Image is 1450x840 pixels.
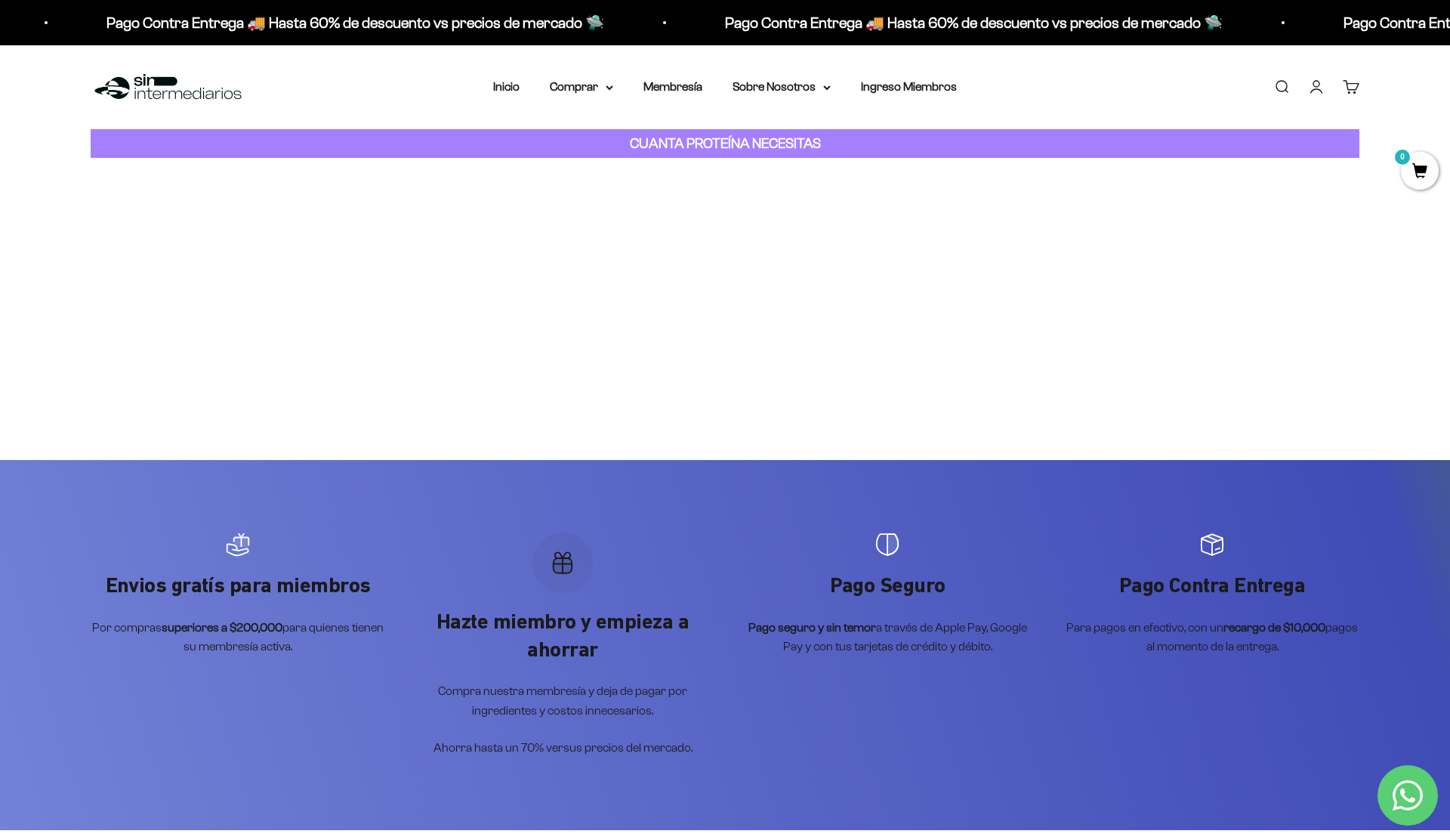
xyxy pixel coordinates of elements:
[1065,533,1359,656] div: Artículo 4 de 4
[162,621,282,634] strong: superiores a $200,000
[725,11,1223,35] p: Pago Contra Entrega 🚚 Hasta 60% de descuento vs precios de mercado 🛸
[1401,164,1439,181] a: 0
[748,621,876,634] strong: Pago seguro y sin temor
[740,572,1035,599] p: Pago Seguro
[106,11,604,35] p: Pago Contra Entrega 🚚 Hasta 60% de descuento vs precios de mercado 🛸
[415,681,710,720] p: Compra nuestra membresía y deja de pagar por ingredientes y costos innecesarios.
[740,618,1035,656] p: a través de Apple Pay, Google Pay y con tus tarjetas de crédito y débito.
[1393,148,1411,166] mark: 0
[643,80,702,93] a: Membresía
[1223,621,1325,634] strong: recargo de $10,000
[630,135,821,151] strong: CUANTA PROTEÍNA NECESITAS
[415,533,710,758] div: Artículo 2 de 4
[733,77,831,97] summary: Sobre Nosotros
[1065,618,1359,656] p: Para pagos en efectivo, con un pagos al momento de la entrega.
[550,77,613,97] summary: Comprar
[1065,572,1359,599] p: Pago Contra Entrega
[91,618,385,656] p: Por compras para quienes tienen su membresía activa.
[493,80,520,93] a: Inicio
[415,608,710,663] p: Hazte miembro y empieza a ahorrar
[740,533,1035,656] div: Artículo 3 de 4
[415,738,710,758] p: Ahorra hasta un 70% versus precios del mercado.
[861,80,957,93] a: Ingreso Miembros
[91,572,385,599] p: Envios gratís para miembros
[91,533,385,656] div: Artículo 1 de 4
